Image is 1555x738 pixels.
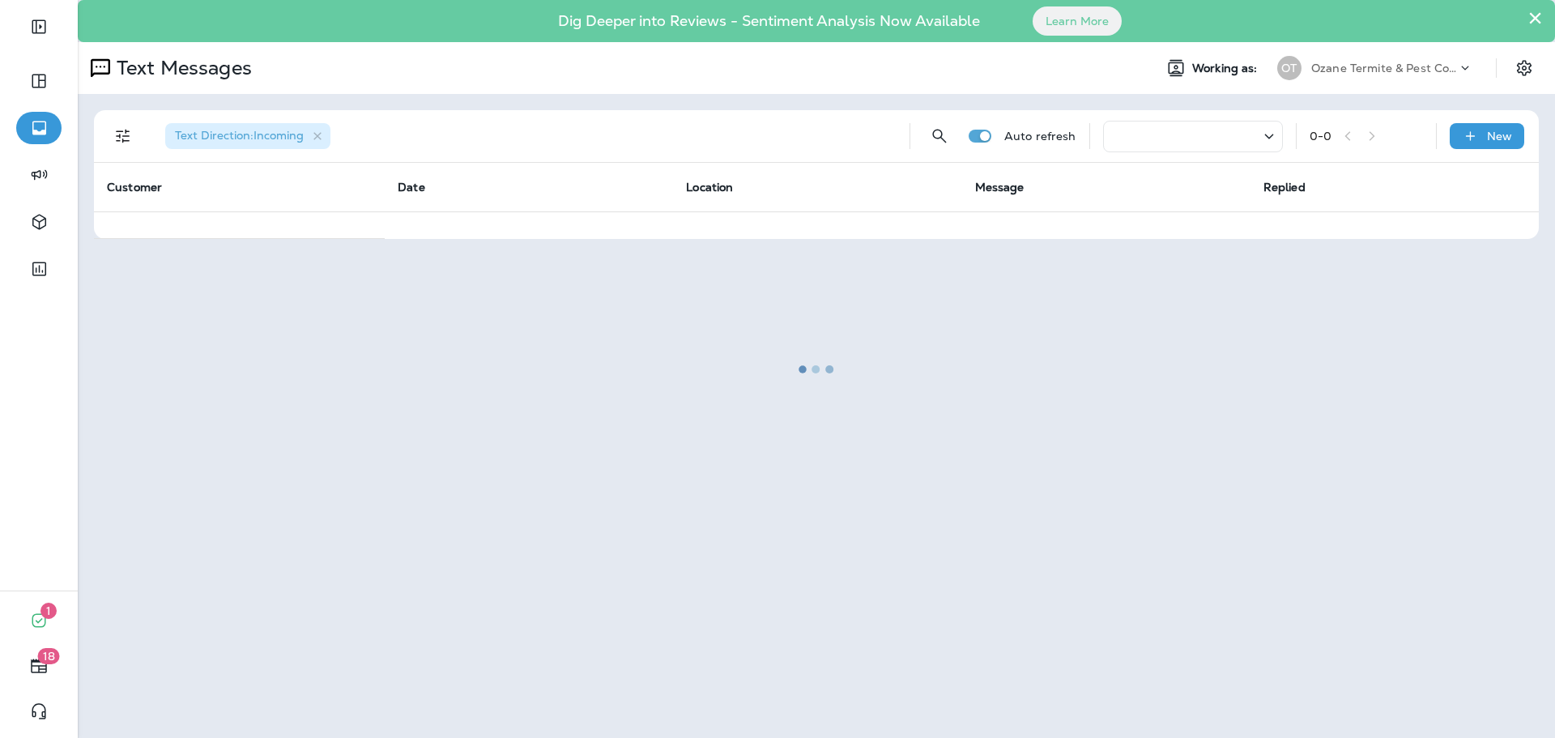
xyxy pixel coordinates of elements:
[16,650,62,682] button: 18
[40,603,57,619] span: 1
[1487,130,1512,143] p: New
[16,604,62,637] button: 1
[38,648,60,664] span: 18
[16,11,62,43] button: Expand Sidebar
